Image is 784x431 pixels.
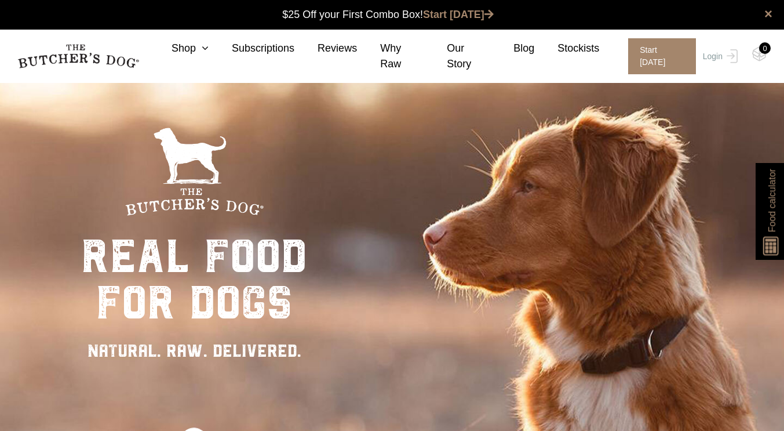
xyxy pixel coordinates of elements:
span: Start [DATE] [628,38,696,74]
a: Start [DATE] [617,38,700,74]
div: 0 [759,42,771,54]
a: close [764,7,772,21]
a: Blog [490,41,534,56]
a: Subscriptions [209,41,294,56]
div: NATURAL. RAW. DELIVERED. [81,338,307,364]
a: Shop [148,41,209,56]
a: Our Story [424,41,490,72]
a: Start [DATE] [423,9,494,20]
div: real food for dogs [81,233,307,326]
a: Why Raw [357,41,424,72]
span: Food calculator [765,169,779,232]
a: Reviews [294,41,357,56]
a: Stockists [534,41,599,56]
a: Login [700,38,738,74]
img: TBD_Cart-Empty.png [752,46,767,61]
